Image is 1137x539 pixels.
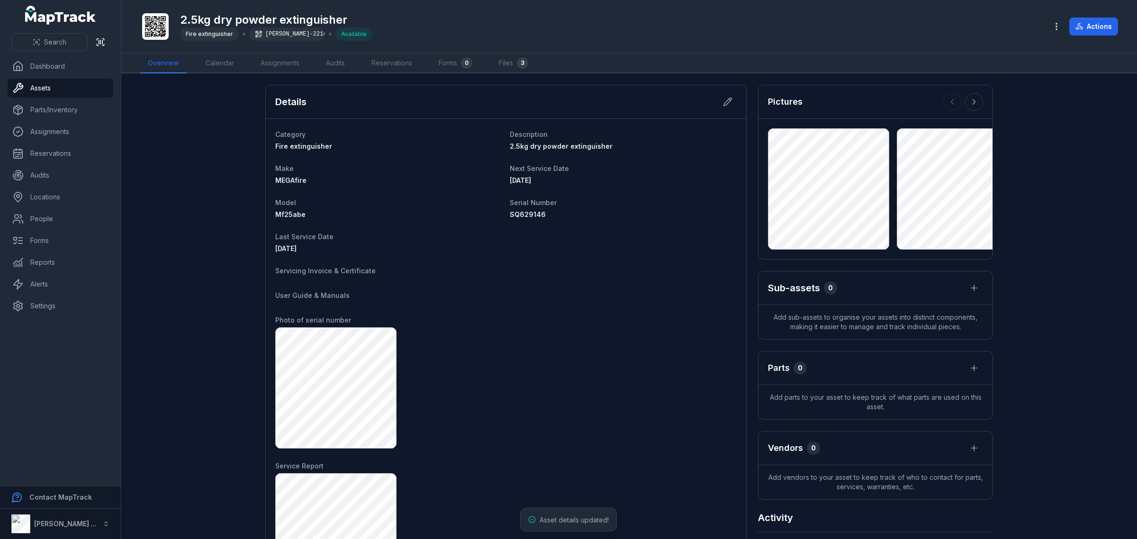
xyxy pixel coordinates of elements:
span: SQ629146 [510,210,546,218]
div: 0 [461,57,472,69]
h2: Details [275,95,307,108]
a: Settings [8,296,113,315]
span: [DATE] [510,176,531,184]
a: Calendar [198,54,242,73]
a: Reservations [8,144,113,163]
span: Make [275,164,294,172]
div: Available [335,27,372,41]
a: Alerts [8,275,113,294]
div: 0 [824,281,837,295]
span: Description [510,130,548,138]
span: Model [275,198,296,207]
a: Reservations [364,54,420,73]
span: Service Report [275,462,324,470]
a: Assets [8,79,113,98]
div: 0 [794,361,807,375]
span: Add parts to your asset to keep track of what parts are used on this asset. [758,385,993,419]
div: 0 [807,441,820,455]
button: Search [11,33,88,51]
span: Search [44,37,66,47]
span: Fire extinguisher [186,30,233,37]
a: Reports [8,253,113,272]
a: Files3 [491,54,536,73]
strong: [PERSON_NAME] Air [34,520,100,528]
h3: Vendors [768,441,803,455]
span: Last Service Date [275,233,334,241]
span: Serial Number [510,198,557,207]
a: Dashboard [8,57,113,76]
a: Audits [318,54,352,73]
div: 3 [517,57,528,69]
h3: Parts [768,361,790,375]
h2: Activity [758,511,793,524]
span: User Guide & Manuals [275,291,350,299]
span: Servicing Invoice & Certificate [275,267,376,275]
button: Actions [1069,18,1118,36]
a: Forms0 [431,54,480,73]
span: Next Service Date [510,164,569,172]
span: 2.5kg dry powder extinguisher [510,142,613,150]
a: Parts/Inventory [8,100,113,119]
a: Assignments [253,54,307,73]
a: Forms [8,231,113,250]
span: Fire extinguisher [275,142,332,150]
span: MEGAfire [275,176,307,184]
span: Asset details updated! [540,516,609,524]
h1: 2.5kg dry powder extinguisher [180,12,372,27]
span: Category [275,130,306,138]
a: Overview [140,54,187,73]
span: Mf25abe [275,210,306,218]
span: Add sub-assets to organise your assets into distinct components, making it easier to manage and t... [758,305,993,339]
h3: Pictures [768,95,803,108]
span: Add vendors to your asset to keep track of who to contact for parts, services, warranties, etc. [758,465,993,499]
time: 5/1/2025, 12:00:00 AM [275,244,297,252]
span: [DATE] [275,244,297,252]
a: Locations [8,188,113,207]
div: [PERSON_NAME]-2214 [249,27,325,41]
a: MapTrack [25,6,96,25]
a: Assignments [8,122,113,141]
a: Audits [8,166,113,185]
h2: Sub-assets [768,281,820,295]
a: People [8,209,113,228]
strong: Contact MapTrack [29,493,92,501]
time: 11/1/2025, 12:00:00 AM [510,176,531,184]
span: Photo of serial number [275,316,351,324]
